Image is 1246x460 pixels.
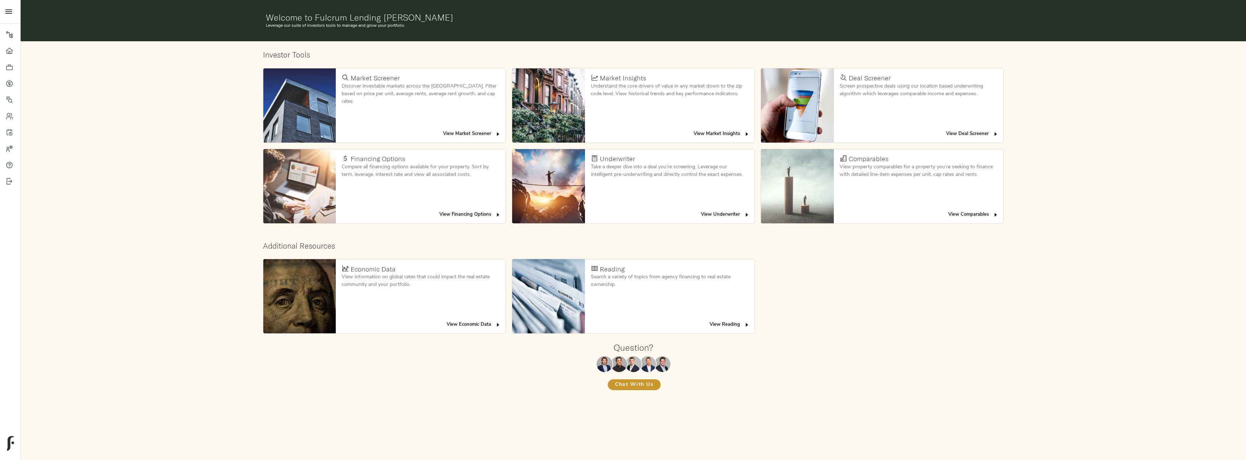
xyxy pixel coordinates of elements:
[946,130,999,138] span: View Deal Screener
[512,149,585,223] img: Underwriter
[761,149,834,223] img: Comparables
[342,273,500,288] p: View information on global rates that could impact the real estate community and your portfolio.
[840,83,998,98] p: Screen prospective deals using our location based underwriting algorithm which leverages comparab...
[608,379,661,390] button: Chat With Us
[640,356,656,372] img: Richard Le
[512,68,585,143] img: Market Insights
[441,128,503,140] button: View Market Screener
[512,259,585,333] img: Reading
[438,209,503,220] button: View Financing Options
[626,356,641,372] img: Zach Frizzera
[263,241,1004,250] h2: Additional Resources
[600,265,624,273] h4: Reading
[263,50,1004,59] h2: Investor Tools
[445,319,503,330] button: View Economic Data
[263,68,336,143] img: Market Screener
[614,342,653,353] h1: Question?
[699,209,752,220] button: View Underwriter
[351,74,400,82] h4: Market Screener
[655,356,670,372] img: Justin Stamp
[351,155,405,163] h4: Financing Options
[611,356,627,372] img: Kenneth Mendonça
[849,155,888,163] h4: Comparables
[591,163,749,178] p: Take a deeper dive into a deal you’re screening. Leverage our intelligent pre-underwriting and di...
[944,128,1000,140] button: View Deal Screener
[443,130,501,138] span: View Market Screener
[266,12,1001,22] h1: Welcome to Fulcrum Lending [PERSON_NAME]
[597,356,612,372] img: Maxwell Wu
[351,265,396,273] h4: Economic Data
[591,83,749,98] p: Understand the core drivers of value in any market down to the zip code level. View historical tr...
[591,273,749,288] p: Search a variety of topics from agency financing to real estate ownership.
[849,74,891,82] h4: Deal Screener
[710,321,750,329] span: View Reading
[447,321,501,329] span: View Economic Data
[761,68,834,143] img: Deal Screener
[342,83,500,105] p: Discover investable markets across the [GEOGRAPHIC_DATA]. Filter based on price per unit, average...
[615,380,653,389] span: Chat With Us
[701,211,750,219] span: View Underwriter
[600,155,635,163] h4: Underwriter
[948,211,999,219] span: View Comparables
[694,130,750,138] span: View Market Insights
[263,149,336,223] img: Financing Options
[600,74,646,82] h4: Market Insights
[439,211,501,219] span: View Financing Options
[342,163,500,178] p: Compare all financing options available for your property. Sort by term, leverage, interest rate ...
[692,128,752,140] button: View Market Insights
[840,163,998,178] p: View property comparables for a property you’re seeking to finance with detailed line-item expens...
[266,22,1001,29] p: Leverage our suite of investors tools to manage and grow your portfolio.
[708,319,752,330] button: View Reading
[946,209,1000,220] button: View Comparables
[263,259,336,333] img: Economic Data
